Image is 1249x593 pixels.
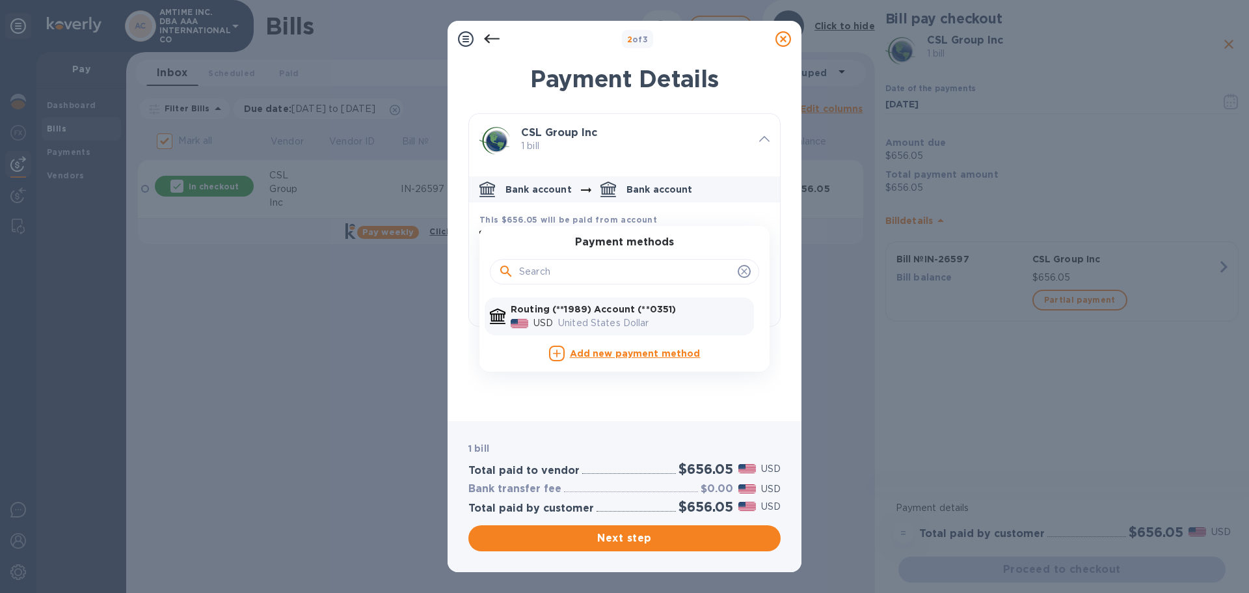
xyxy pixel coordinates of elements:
[761,482,781,496] p: USD
[479,531,770,546] span: Next step
[468,483,561,495] h3: Bank transfer fee
[521,139,749,153] p: 1 bill
[678,499,733,515] h2: $656.05
[761,462,781,476] p: USD
[468,465,580,477] h3: Total paid to vendor
[505,183,572,196] p: Bank account
[738,484,756,493] img: USD
[468,525,781,551] button: Next step
[678,461,733,477] h2: $656.05
[570,348,701,359] b: Add new payment method
[533,316,553,330] p: USD
[575,236,674,249] h3: Payment methods
[468,443,489,454] b: 1 bill
[738,464,756,473] img: USD
[701,483,733,495] h3: $0.00
[558,316,749,330] p: United States Dollar
[521,126,597,139] b: CSL Group Inc
[627,34,649,44] b: of 3
[761,500,781,514] p: USD
[468,503,594,515] h3: Total paid by customer
[519,262,732,282] input: Search
[468,65,781,92] h1: Payment Details
[511,304,676,314] b: Routing (**1989) Account (**0351)
[626,183,693,196] p: Bank account
[469,171,780,326] div: default-method
[469,114,780,166] div: CSL Group Inc 1 bill
[627,34,632,44] span: 2
[511,319,528,328] img: USD
[479,215,657,225] b: This $656.05 will be paid from account
[738,502,756,511] img: USD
